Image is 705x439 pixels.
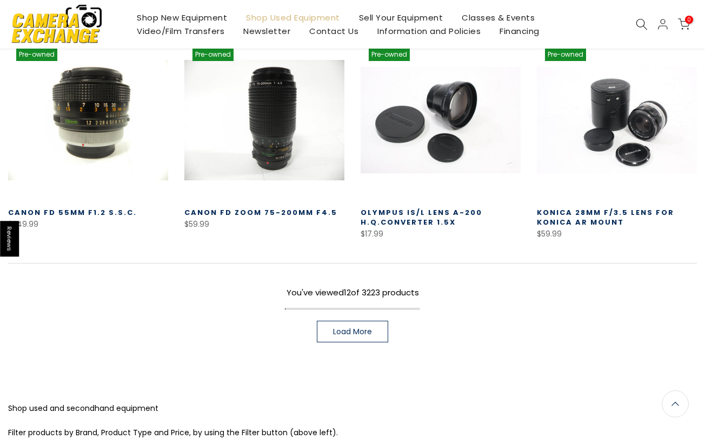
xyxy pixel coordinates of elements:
a: Classes & Events [453,11,544,24]
span: 0 [685,16,693,24]
a: Canon FD Zoom 75-200mm f4.5 [184,207,337,218]
a: Contact Us [300,24,368,38]
span: 12 [344,287,351,298]
a: Back to the top [662,390,689,417]
a: Shop Used Equipment [237,11,350,24]
a: Canon FD 55mm f1.2 S.S.C. [8,207,137,218]
a: Load More [317,321,388,342]
a: Shop New Equipment [128,11,237,24]
div: $249.99 [8,218,168,231]
a: 0 [678,18,690,30]
p: Shop used and secondhand equipment [8,402,697,415]
div: $17.99 [361,227,521,241]
a: Newsletter [234,24,300,38]
span: Load More [333,328,372,335]
div: $59.99 [537,227,697,241]
a: Information and Policies [368,24,490,38]
span: You've viewed of 3223 products [287,287,419,298]
a: Sell Your Equipment [349,11,453,24]
a: Olympus IS/L Lens A-200 H.Q.Converter 1.5X [361,207,482,227]
a: Konica 28mm f/3.5 Lens for Konica AR Mount [537,207,674,227]
a: Video/Film Transfers [128,24,234,38]
a: Financing [490,24,549,38]
div: $59.99 [184,218,344,231]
